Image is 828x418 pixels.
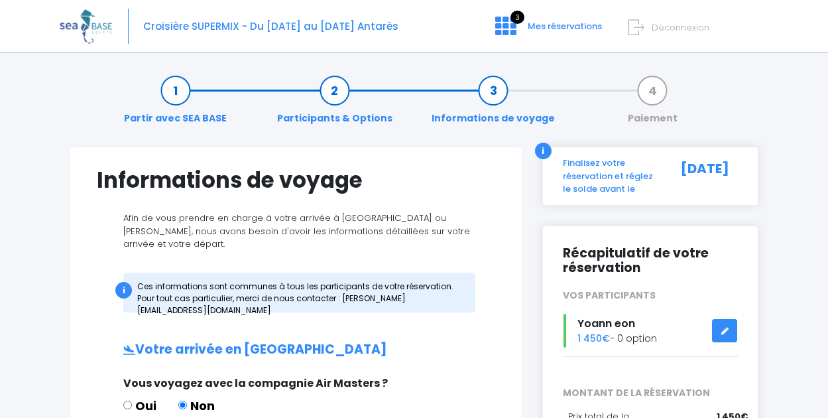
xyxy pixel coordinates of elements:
[528,20,602,33] span: Mes réservations
[97,212,495,251] p: Afin de vous prendre en charge à votre arrivée à [GEOGRAPHIC_DATA] ou [PERSON_NAME], nous avons b...
[123,273,475,313] div: Ces informations sont communes à tous les participants de votre réservation. Pour tout cas partic...
[97,342,495,358] h2: Votre arrivée en [GEOGRAPHIC_DATA]
[178,401,187,409] input: Non
[510,11,524,24] span: 3
[123,397,156,415] label: Oui
[485,25,610,37] a: 3 Mes réservations
[115,282,132,299] div: i
[652,21,709,34] span: Déconnexion
[577,316,635,331] span: Yoann eon
[117,84,233,125] a: Partir avec SEA BASE
[123,401,132,409] input: Oui
[97,167,495,193] h1: Informations de voyage
[666,157,748,196] div: [DATE]
[535,143,552,159] div: i
[621,84,684,125] a: Paiement
[577,332,610,345] span: 1 450€
[178,397,215,415] label: Non
[553,157,667,196] div: Finalisez votre réservation et réglez le solde avant le
[553,386,748,400] span: MONTANT DE LA RÉSERVATION
[553,289,748,303] div: VOS PARTICIPANTS
[143,19,398,33] span: Croisière SUPERMIX - Du [DATE] au [DATE] Antarès
[425,84,562,125] a: Informations de voyage
[563,246,738,277] h2: Récapitulatif de votre réservation
[123,376,388,391] span: Vous voyagez avec la compagnie Air Masters ?
[270,84,399,125] a: Participants & Options
[553,314,748,348] div: - 0 option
